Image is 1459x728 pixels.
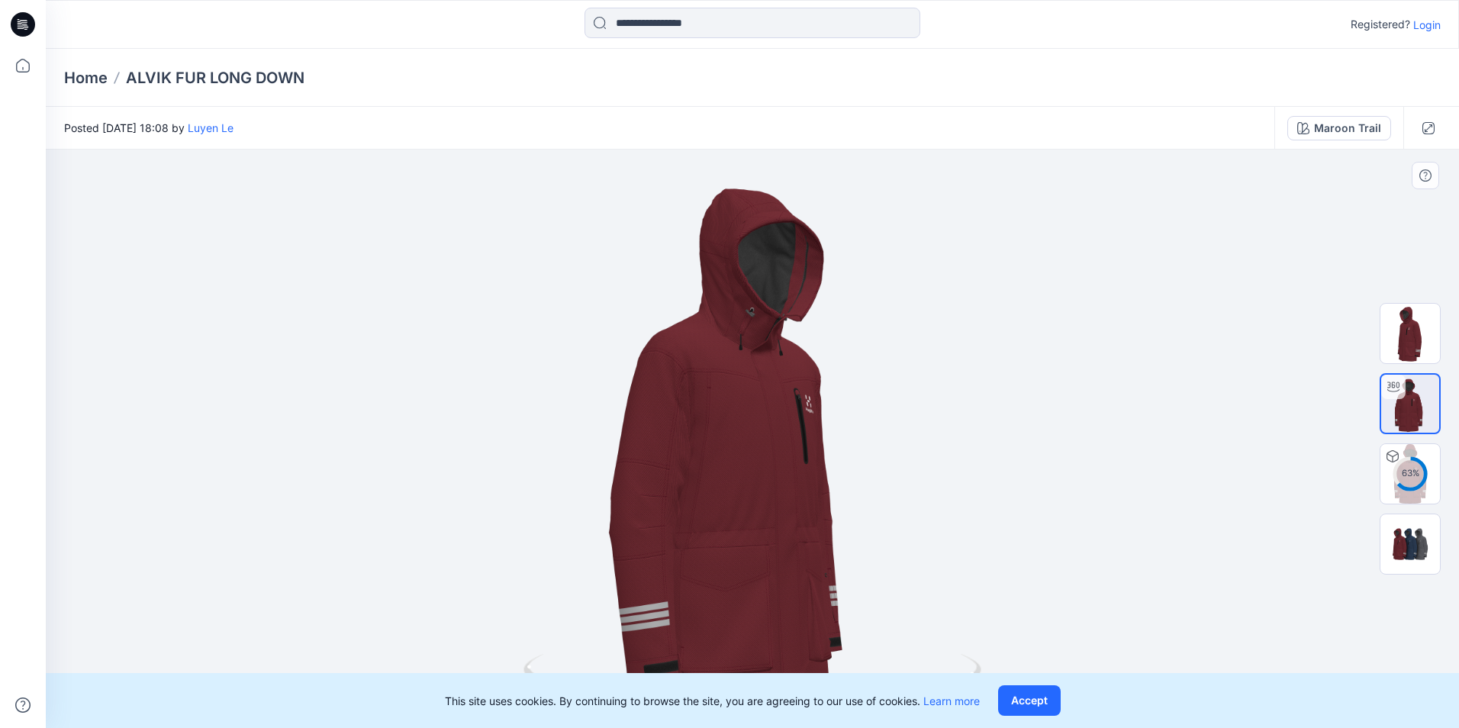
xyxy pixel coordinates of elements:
div: 63 % [1392,467,1428,480]
a: Home [64,67,108,89]
a: Luyen Le [188,121,234,134]
div: Maroon Trail [1314,120,1381,137]
p: Login [1413,17,1441,33]
p: ALVIK FUR LONG DOWN [126,67,304,89]
img: All colorways [1380,527,1440,562]
span: Posted [DATE] 18:08 by [64,120,234,136]
a: Learn more [923,694,980,707]
img: Thumbnail [1380,304,1440,363]
img: Turntable [1381,375,1439,433]
img: Alvik Fur Long Down Maroon Trail [1380,444,1440,504]
p: This site uses cookies. By continuing to browse the site, you are agreeing to our use of cookies. [445,693,980,709]
p: Registered? [1351,15,1410,34]
button: Maroon Trail [1287,116,1391,140]
button: Accept [998,685,1061,716]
